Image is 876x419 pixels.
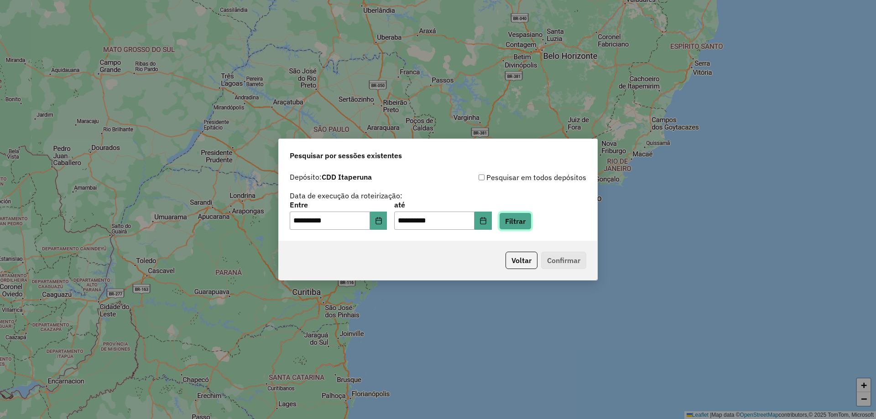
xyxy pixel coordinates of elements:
span: Pesquisar por sessões existentes [290,150,402,161]
label: Data de execução da roteirização: [290,190,402,201]
button: Filtrar [499,212,532,230]
label: Depósito: [290,171,372,182]
button: Choose Date [370,212,387,230]
button: Voltar [506,252,537,269]
label: Entre [290,199,387,210]
label: até [394,199,491,210]
strong: CDD Itaperuna [322,172,372,181]
button: Choose Date [474,212,492,230]
div: Pesquisar em todos depósitos [438,172,586,183]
